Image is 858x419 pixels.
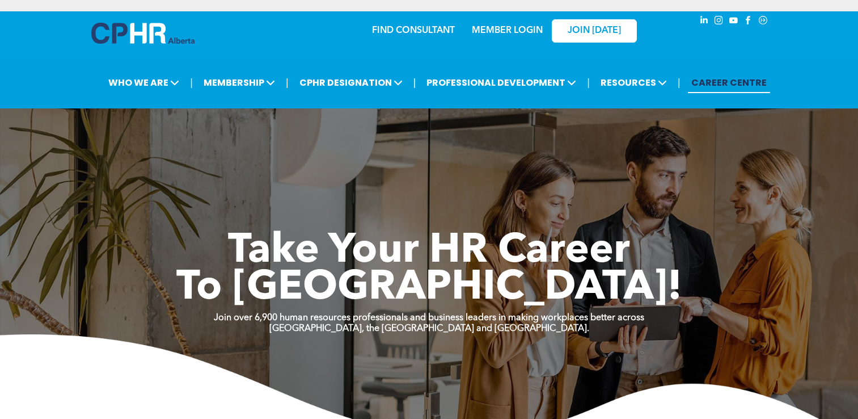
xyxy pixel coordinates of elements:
span: PROFESSIONAL DEVELOPMENT [423,72,580,93]
span: WHO WE ARE [105,72,183,93]
a: Social network [757,14,770,30]
img: A blue and white logo for cp alberta [91,23,195,44]
li: | [286,71,289,94]
li: | [587,71,590,94]
li: | [678,71,681,94]
span: Take Your HR Career [228,231,630,272]
a: MEMBER LOGIN [472,26,543,35]
a: JOIN [DATE] [552,19,637,43]
strong: Join over 6,900 human resources professionals and business leaders in making workplaces better ac... [214,313,644,322]
a: linkedin [698,14,711,30]
a: instagram [713,14,725,30]
li: | [190,71,193,94]
li: | [413,71,416,94]
span: To [GEOGRAPHIC_DATA]! [176,268,682,309]
span: CPHR DESIGNATION [296,72,406,93]
a: facebook [742,14,755,30]
a: CAREER CENTRE [688,72,770,93]
a: FIND CONSULTANT [372,26,455,35]
span: MEMBERSHIP [200,72,278,93]
strong: [GEOGRAPHIC_DATA], the [GEOGRAPHIC_DATA] and [GEOGRAPHIC_DATA]. [269,324,589,333]
span: JOIN [DATE] [568,26,621,36]
a: youtube [728,14,740,30]
span: RESOURCES [597,72,670,93]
